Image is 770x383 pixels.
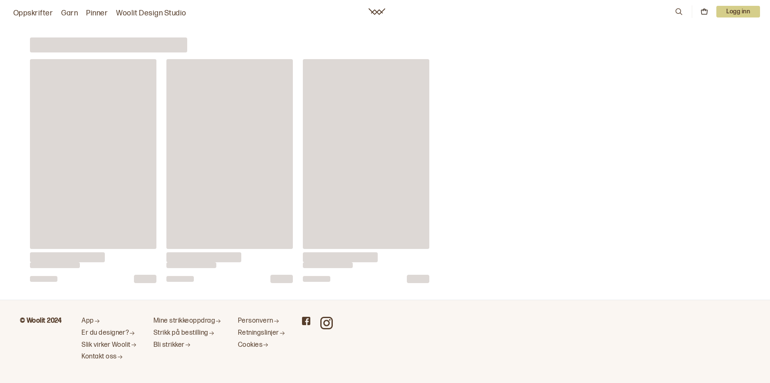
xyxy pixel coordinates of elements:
a: Woolit on Instagram [320,317,333,329]
a: Cookies [238,341,285,350]
b: © Woolit 2024 [20,317,62,325]
a: Pinner [86,7,108,19]
a: Er du designer? [82,329,137,338]
a: Mine strikkeoppdrag [154,317,221,326]
a: Woolit Design Studio [116,7,186,19]
a: Bli strikker [154,341,221,350]
a: Woolit on Facebook [302,317,310,325]
a: App [82,317,137,326]
a: Personvern [238,317,285,326]
button: User dropdown [716,6,760,17]
a: Strikk på bestilling [154,329,221,338]
a: Woolit [369,8,385,15]
a: Slik virker Woolit [82,341,137,350]
a: Garn [61,7,78,19]
a: Retningslinjer [238,329,285,338]
a: Kontakt oss [82,353,137,361]
p: Logg inn [716,6,760,17]
a: Oppskrifter [13,7,53,19]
